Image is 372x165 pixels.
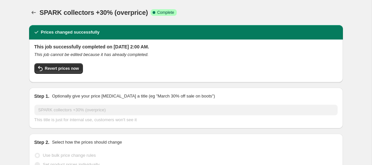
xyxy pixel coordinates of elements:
[157,10,174,15] span: Complete
[34,117,137,122] span: This title is just for internal use, customers won't see it
[52,139,122,146] p: Select how the prices should change
[43,153,96,158] span: Use bulk price change rules
[34,63,83,74] button: Revert prices now
[45,66,79,71] span: Revert prices now
[29,8,38,17] button: Price change jobs
[40,9,148,16] span: SPARK collectors +30% (overprice)
[34,52,149,57] i: This job cannot be edited because it has already completed.
[52,93,215,99] p: Optionally give your price [MEDICAL_DATA] a title (eg "March 30% off sale on boots")
[34,93,50,99] h2: Step 1.
[34,43,338,50] h2: This job successfully completed on [DATE] 2:00 AM.
[41,29,100,36] h2: Prices changed successfully
[34,139,50,146] h2: Step 2.
[34,105,338,115] input: 30% off holiday sale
